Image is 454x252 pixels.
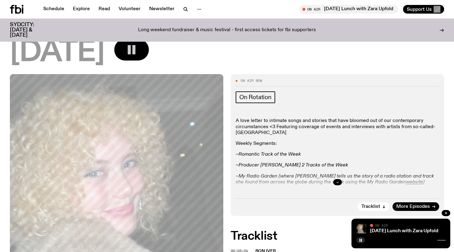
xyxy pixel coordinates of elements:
a: Explore [69,5,94,14]
span: Tracklist [361,204,380,209]
span: On Air [375,223,388,227]
a: On Rotation [236,91,275,103]
a: Schedule [40,5,68,14]
a: Volunteer [115,5,144,14]
span: [DATE] [10,39,104,67]
h3: SYDCITY: [DATE] & [DATE] [10,22,49,38]
span: Support Us [407,6,432,12]
h2: Tracklist [231,231,444,242]
button: Support Us [403,5,444,14]
p: A love letter to intimate songs and stories that have bloomed out of our contemporary circumstanc... [236,118,439,136]
a: [DATE] Lunch with Zara Upfold [370,229,438,233]
a: Read [95,5,114,14]
span: More Episodes [396,204,430,209]
span: On Rotation [239,94,271,101]
em: ~Producer [PERSON_NAME] 2 Tracks of the Week [236,163,348,168]
span: On Air Now [241,79,262,82]
a: More Episodes [393,202,439,211]
button: On Air[DATE] Lunch with Zara Upfold [299,5,398,14]
p: Long weekend fundraiser & music festival - first access tickets for fbi supporters [138,27,316,33]
img: A digital camera photo of Zara looking to her right at the camera, smiling. She is wearing a ligh... [356,224,366,233]
a: Newsletter [145,5,178,14]
em: ~Romantic Track of the Week [236,152,301,157]
button: Tracklist [358,202,389,211]
p: Weekly Segments: [236,141,439,147]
